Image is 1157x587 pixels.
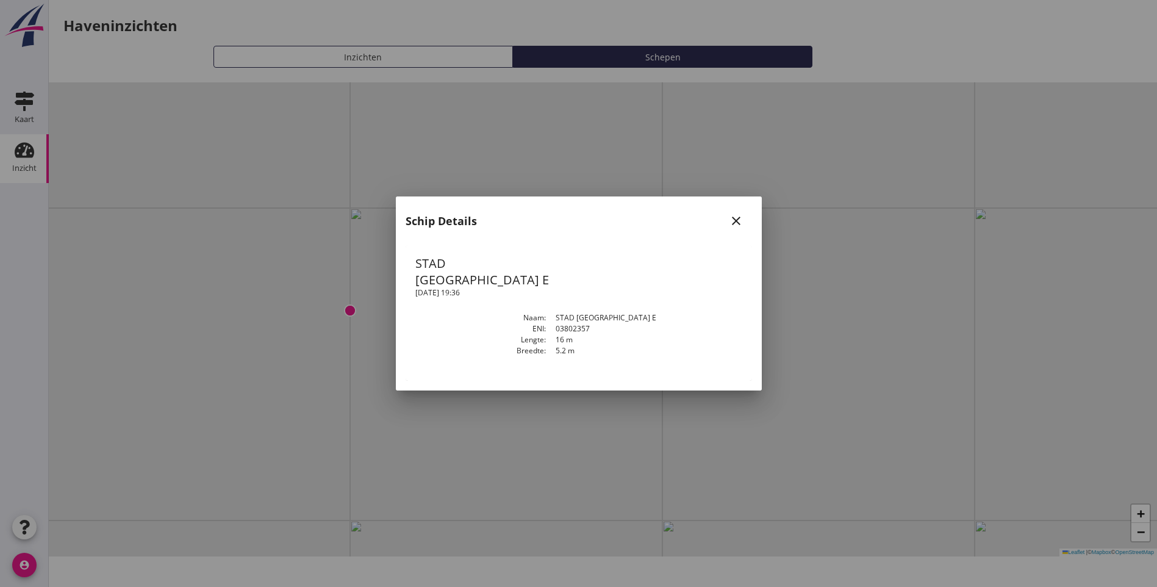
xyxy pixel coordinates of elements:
i: close [729,214,743,228]
h1: STAD [GEOGRAPHIC_DATA] E [415,255,579,288]
dt: Breedte [415,345,546,356]
h2: Schip Details [406,213,477,229]
dd: 03802357 [546,323,742,334]
h2: [DATE] 19:36 [415,288,579,298]
dd: 5.2 m [546,345,742,356]
dt: Lengte [415,334,546,345]
dd: STAD [GEOGRAPHIC_DATA] E [546,312,742,323]
dd: 16 m [546,334,742,345]
dt: ENI [415,323,546,334]
dt: Naam [415,312,546,323]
